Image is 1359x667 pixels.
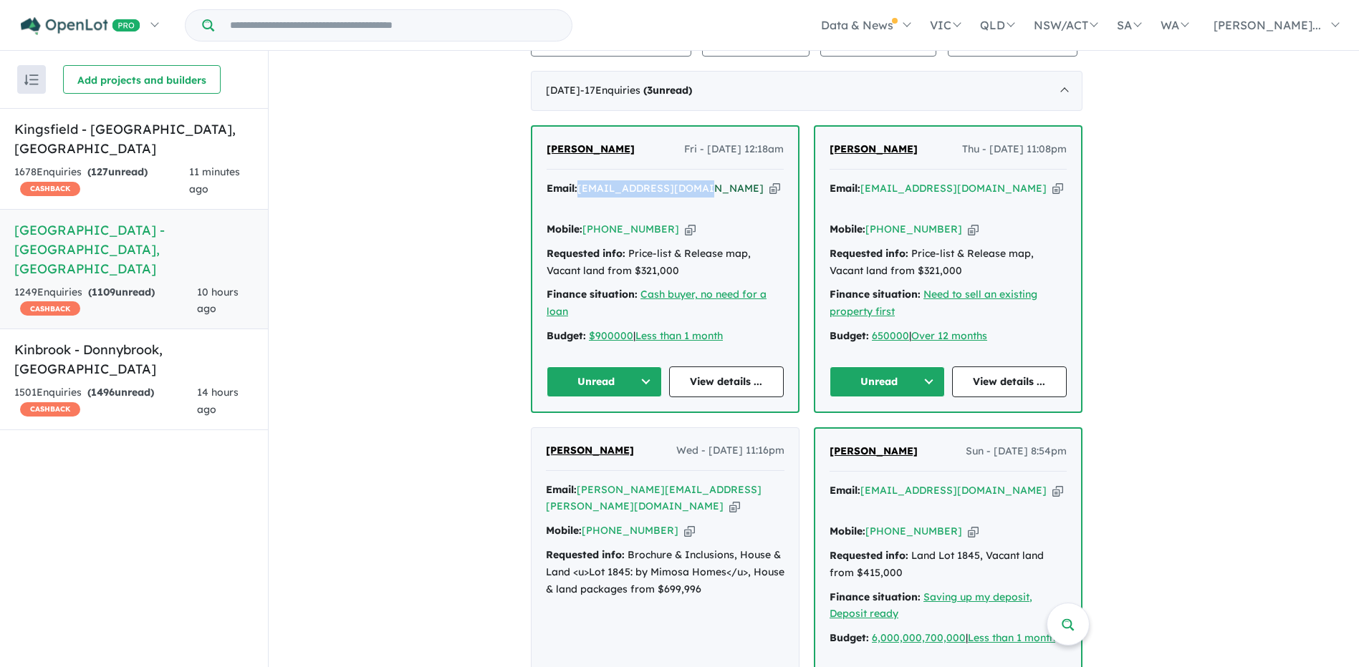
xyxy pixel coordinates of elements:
[197,386,239,416] span: 14 hours ago
[580,84,692,97] span: - 17 Enquir ies
[547,366,662,397] button: Unread
[547,223,582,235] strong: Mobile:
[547,182,577,195] strong: Email:
[911,329,987,342] a: Over 12 months
[14,340,254,379] h5: Kinbrook - Donnybrook , [GEOGRAPHIC_DATA]
[546,524,582,537] strong: Mobile:
[197,286,239,316] span: 10 hours ago
[546,483,762,513] a: [PERSON_NAME][EMAIL_ADDRESS][PERSON_NAME][DOMAIN_NAME]
[14,120,254,158] h5: Kingsfield - [GEOGRAPHIC_DATA] , [GEOGRAPHIC_DATA]
[962,141,1067,158] span: Thu - [DATE] 11:08pm
[830,141,918,158] a: [PERSON_NAME]
[669,366,784,397] a: View details ...
[546,444,634,457] span: [PERSON_NAME]
[217,10,569,41] input: Try estate name, suburb, builder or developer
[21,17,140,35] img: Openlot PRO Logo White
[952,366,1067,397] a: View details ...
[830,549,908,562] strong: Requested info:
[865,223,962,235] a: [PHONE_NUMBER]
[830,590,1032,620] a: Saving up my deposit, Deposit ready
[968,631,1055,644] a: Less than 1 month
[547,288,638,301] strong: Finance situation:
[14,164,189,198] div: 1678 Enquir ies
[830,590,921,603] strong: Finance situation:
[546,442,634,459] a: [PERSON_NAME]
[830,366,945,397] button: Unread
[966,443,1067,460] span: Sun - [DATE] 8:54pm
[968,524,979,539] button: Copy
[729,499,740,514] button: Copy
[872,631,966,644] a: 6,000,000,700,000
[830,329,869,342] strong: Budget:
[547,245,784,280] div: Price-list & Release map, Vacant land from $321,000
[830,288,921,301] strong: Finance situation:
[684,523,695,538] button: Copy
[643,84,692,97] strong: ( unread)
[14,220,254,278] h5: [GEOGRAPHIC_DATA] - [GEOGRAPHIC_DATA] , [GEOGRAPHIC_DATA]
[830,288,1037,318] a: Need to sell an existing property first
[547,247,625,260] strong: Requested info:
[87,386,154,399] strong: ( unread)
[87,165,148,178] strong: ( unread)
[582,524,678,537] a: [PHONE_NUMBER]
[546,548,625,561] strong: Requested info:
[1214,18,1321,32] span: [PERSON_NAME]...
[547,329,586,342] strong: Budget:
[577,182,764,195] a: [EMAIL_ADDRESS][DOMAIN_NAME]
[830,247,908,260] strong: Requested info:
[547,141,635,158] a: [PERSON_NAME]
[684,141,784,158] span: Fri - [DATE] 12:18am
[91,386,115,399] span: 1496
[830,223,865,235] strong: Mobile:
[589,329,633,342] a: $900000
[91,165,108,178] span: 127
[189,165,240,195] span: 11 minutes ago
[14,384,197,419] div: 1501 Enquir ies
[872,329,909,342] a: 650000
[830,182,860,195] strong: Email:
[547,288,767,318] a: Cash buyer, no need for a loan
[582,223,679,235] a: [PHONE_NUMBER]
[830,631,869,644] strong: Budget:
[547,142,635,155] span: [PERSON_NAME]
[20,301,80,316] span: CASHBACK
[1052,483,1063,498] button: Copy
[769,181,780,196] button: Copy
[546,547,784,598] div: Brochure & Inclusions, House & Land <u>Lot 1845: by Mimosa Homes</u>, House & land packages from ...
[531,71,1082,111] div: [DATE]
[968,222,979,237] button: Copy
[635,329,723,342] a: Less than 1 month
[88,286,155,298] strong: ( unread)
[860,182,1047,195] a: [EMAIL_ADDRESS][DOMAIN_NAME]
[830,444,918,457] span: [PERSON_NAME]
[830,328,1067,345] div: |
[860,484,1047,497] a: [EMAIL_ADDRESS][DOMAIN_NAME]
[830,443,918,460] a: [PERSON_NAME]
[865,525,962,537] a: [PHONE_NUMBER]
[676,442,784,459] span: Wed - [DATE] 11:16pm
[830,245,1067,280] div: Price-list & Release map, Vacant land from $321,000
[830,142,918,155] span: [PERSON_NAME]
[24,74,39,85] img: sort.svg
[92,286,115,298] span: 1109
[14,284,197,318] div: 1249 Enquir ies
[546,483,577,496] strong: Email:
[63,65,221,94] button: Add projects and builders
[830,547,1067,582] div: Land Lot 1845, Vacant land from $415,000
[685,222,696,237] button: Copy
[547,328,784,345] div: |
[830,525,865,537] strong: Mobile:
[830,484,860,497] strong: Email:
[20,402,80,417] span: CASHBACK
[830,630,1067,647] div: |
[647,84,653,97] span: 3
